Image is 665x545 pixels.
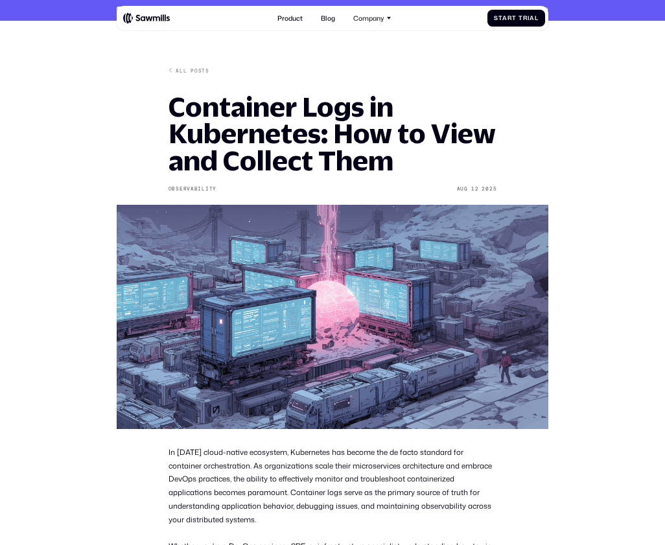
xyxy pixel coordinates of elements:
span: t [498,15,503,22]
div: Company [349,9,396,27]
h1: Container Logs in Kubernetes: How to View and Collect Them [169,93,497,174]
span: l [535,15,539,22]
span: t [512,15,517,22]
span: T [519,15,523,22]
span: S [494,15,498,22]
span: i [528,15,530,22]
span: a [530,15,535,22]
a: All posts [169,67,209,74]
div: 12 [471,186,478,192]
div: 2025 [482,186,496,192]
div: All posts [176,67,209,74]
div: Aug [457,186,468,192]
div: Company [353,14,384,22]
div: Observability [169,186,216,192]
span: a [502,15,507,22]
a: Blog [316,9,340,27]
span: r [523,15,528,22]
span: r [507,15,512,22]
a: Product [272,9,307,27]
p: In [DATE] cloud-native ecosystem, Kubernetes has become the de facto standard for container orche... [169,446,497,527]
a: StartTrial [487,10,546,27]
